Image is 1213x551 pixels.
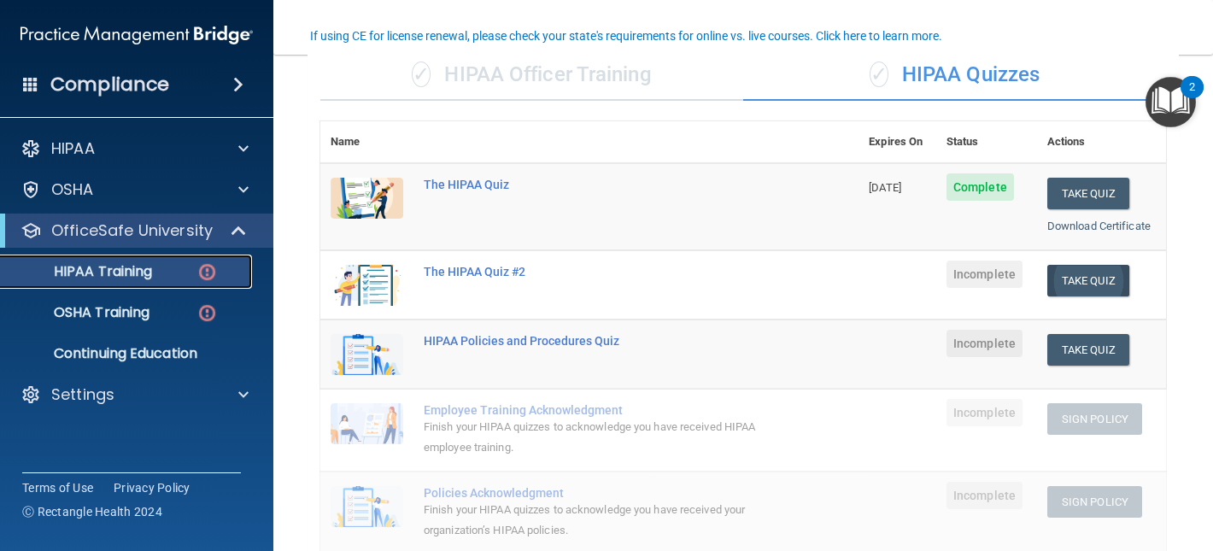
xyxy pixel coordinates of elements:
div: Policies Acknowledgment [424,486,773,500]
img: danger-circle.6113f641.png [196,302,218,324]
th: Actions [1037,121,1166,163]
div: HIPAA Officer Training [320,50,743,101]
a: Terms of Use [22,479,93,496]
span: Ⓒ Rectangle Health 2024 [22,503,162,520]
button: Open Resource Center, 2 new notifications [1146,77,1196,127]
a: OfficeSafe University [21,220,248,241]
div: Finish your HIPAA quizzes to acknowledge you have received your organization’s HIPAA policies. [424,500,773,541]
button: Take Quiz [1047,334,1129,366]
img: danger-circle.6113f641.png [196,261,218,283]
p: HIPAA [51,138,95,159]
p: OfficeSafe University [51,220,213,241]
div: If using CE for license renewal, please check your state's requirements for online vs. live cours... [310,30,942,42]
h4: Compliance [50,73,169,97]
a: HIPAA [21,138,249,159]
p: Continuing Education [11,345,244,362]
a: Settings [21,384,249,405]
th: Name [320,121,413,163]
a: Privacy Policy [114,479,190,496]
div: 2 [1189,87,1195,109]
button: Take Quiz [1047,265,1129,296]
div: The HIPAA Quiz [424,178,773,191]
div: HIPAA Quizzes [743,50,1166,101]
span: ✓ [412,62,431,87]
a: OSHA [21,179,249,200]
div: The HIPAA Quiz #2 [424,265,773,278]
span: Incomplete [946,482,1023,509]
p: OSHA [51,179,94,200]
span: Incomplete [946,399,1023,426]
span: Incomplete [946,261,1023,288]
th: Expires On [858,121,936,163]
button: Sign Policy [1047,403,1142,435]
img: PMB logo [21,18,253,52]
div: Finish your HIPAA quizzes to acknowledge you have received HIPAA employee training. [424,417,773,458]
th: Status [936,121,1037,163]
div: Employee Training Acknowledgment [424,403,773,417]
p: OSHA Training [11,304,149,321]
button: Take Quiz [1047,178,1129,209]
p: Settings [51,384,114,405]
span: [DATE] [869,181,901,194]
span: Incomplete [946,330,1023,357]
span: Complete [946,173,1014,201]
div: HIPAA Policies and Procedures Quiz [424,334,773,348]
button: Sign Policy [1047,486,1142,518]
a: Download Certificate [1047,220,1151,232]
p: HIPAA Training [11,263,152,280]
span: ✓ [870,62,888,87]
iframe: Drift Widget Chat Controller [1128,433,1192,498]
button: If using CE for license renewal, please check your state's requirements for online vs. live cours... [308,27,945,44]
